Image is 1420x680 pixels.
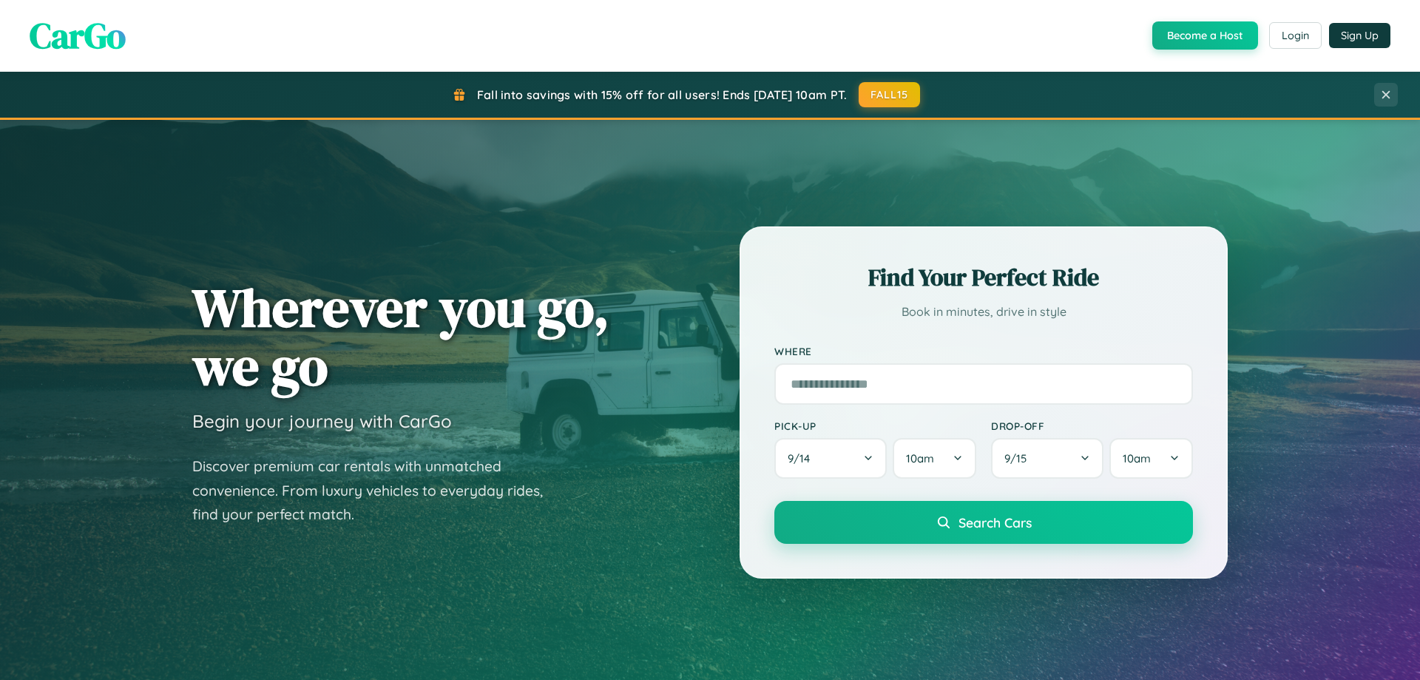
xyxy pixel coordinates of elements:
[774,301,1193,323] p: Book in minutes, drive in style
[774,345,1193,357] label: Where
[774,261,1193,294] h2: Find Your Perfect Ride
[991,420,1193,432] label: Drop-off
[1329,23,1390,48] button: Sign Up
[1109,438,1193,479] button: 10am
[859,82,921,107] button: FALL15
[1152,21,1258,50] button: Become a Host
[192,410,452,432] h3: Begin your journey with CarGo
[1269,22,1322,49] button: Login
[774,501,1193,544] button: Search Cars
[906,451,934,465] span: 10am
[192,454,562,527] p: Discover premium car rentals with unmatched convenience. From luxury vehicles to everyday rides, ...
[991,438,1103,479] button: 9/15
[774,420,976,432] label: Pick-up
[1004,451,1034,465] span: 9 / 15
[788,451,817,465] span: 9 / 14
[477,87,848,102] span: Fall into savings with 15% off for all users! Ends [DATE] 10am PT.
[192,278,609,395] h1: Wherever you go, we go
[958,514,1032,531] span: Search Cars
[893,438,976,479] button: 10am
[1123,451,1151,465] span: 10am
[774,438,887,479] button: 9/14
[30,11,126,60] span: CarGo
